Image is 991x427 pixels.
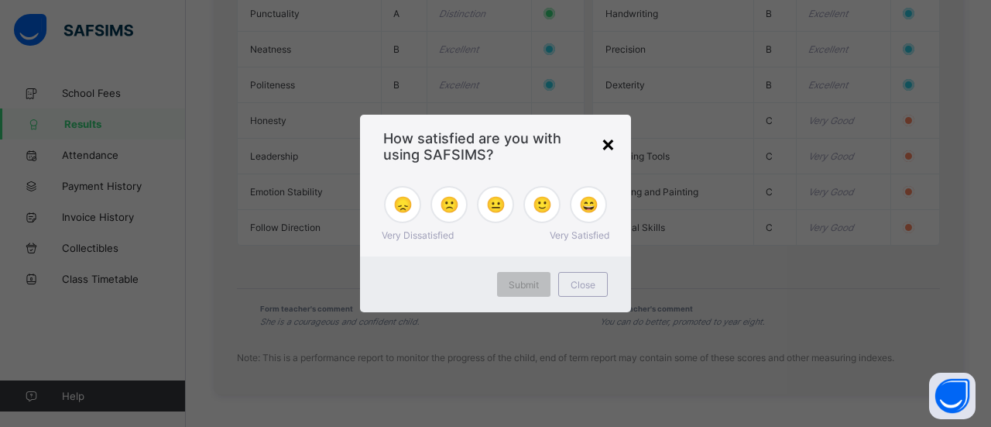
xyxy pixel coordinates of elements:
[383,130,608,163] span: How satisfied are you with using SAFSIMS?
[440,195,459,214] span: 🙁
[550,229,609,241] span: Very Satisfied
[382,229,454,241] span: Very Dissatisfied
[601,130,616,157] div: ×
[579,195,598,214] span: 😄
[393,195,413,214] span: 😞
[571,279,595,291] span: Close
[533,195,552,214] span: 🙂
[929,373,976,419] button: Open asap
[486,195,506,214] span: 😐
[509,279,539,291] span: Submit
